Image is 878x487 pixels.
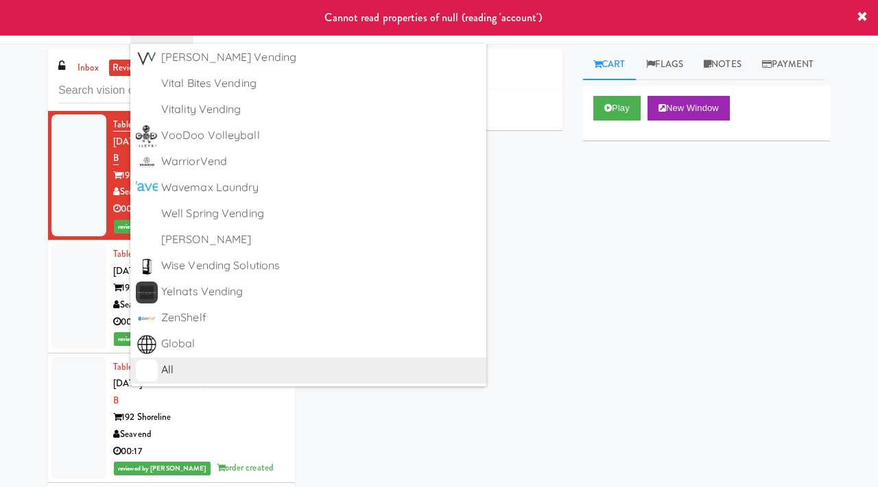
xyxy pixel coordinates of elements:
a: Flags [636,49,694,80]
div: Wavemax Laundry [161,177,481,198]
div: Vital Bites Vending [161,73,481,94]
img: ACwAAAAAAQABAAACADs= [136,73,158,95]
div: [PERSON_NAME] [161,229,481,250]
img: igcptcwqvbx2yosppfft.png [136,308,158,329]
a: reviewed [109,60,152,77]
a: 192 Shoreline Combo B [113,377,278,407]
a: Tablet User· [PHONE_NUMBER] [113,247,241,260]
img: ACwAAAAAAQABAAACADs= [136,229,158,251]
a: Cart [583,49,636,80]
img: pdqmclpbqlwbphktcyqe.png [136,255,158,277]
div: 00:17 [113,443,285,460]
div: 00:08 [113,314,285,331]
div: 192 Shoreline [113,409,285,426]
div: Well Spring Vending [161,203,481,224]
div: Seavend [113,426,285,443]
a: Notes [693,49,752,80]
div: Yelnats Vending [161,282,481,302]
span: [DATE] 9:41:11 PM at [113,264,195,277]
div: 192 Shoreline [113,279,285,297]
span: reviewed by [PERSON_NAME] [114,332,211,346]
img: kfaugklmqy6elviedmni.png [136,47,158,69]
li: Tablet User· [PHONE_NUMBER][DATE] 8:13:44 PM at192 Shoreline Combo B192 ShorelineSeavend00:17revi... [48,353,295,483]
div: 00:07 [113,201,285,218]
div: Vitality Vending [161,99,481,120]
img: ACwAAAAAAQABAAACADs= [136,360,158,382]
span: [DATE] 8:13:44 PM at [113,377,200,390]
button: New Window [648,96,730,121]
span: reviewed by [PERSON_NAME] [114,462,211,475]
a: inbox [74,60,102,77]
span: order created [217,461,274,474]
div: All [161,360,481,380]
a: Tablet User· [PHONE_NUMBER] [113,360,241,373]
span: reviewed by Bj C [114,220,167,234]
img: edpfj7nukfmkchzytjs9.png [136,334,158,355]
input: Search vision orders [58,78,285,103]
div: WarriorVend [161,151,481,172]
li: Tablet User· [PHONE_NUMBER][DATE] 11:24:36 PM at192 Shoreline Combo B192 ShorelineSeavend00:07rev... [48,111,295,240]
div: ZenShelf [161,308,481,328]
span: Cannot read properties of null (reading 'account') [324,10,542,25]
div: Global [161,334,481,354]
a: Payment [752,49,824,80]
img: ACwAAAAAAQABAAACADs= [136,203,158,225]
li: Tablet User· [PHONE_NUMBER][DATE] 9:41:11 PM at192 Shoreline Combo B192 ShorelineSeavend00:08revi... [48,240,295,353]
div: VooDoo Volleyball [161,125,481,146]
div: Wise Vending Solutions [161,255,481,276]
img: vfsilrcx20yrlhsau5sk.png [136,125,158,147]
img: kjtogiexlhhf5zf966h9.jpg [136,282,158,303]
div: 192 Shoreline [113,167,285,184]
div: Seavend [113,297,285,314]
div: Seavend [113,184,285,201]
div: [PERSON_NAME] Vending [161,47,481,68]
img: eeydxqtrjqjwmfqkytmr.png [136,177,158,199]
img: ACwAAAAAAQABAAACADs= [136,99,158,121]
img: mvgspszovqzia6jmtxd2.png [136,151,158,173]
button: Play [593,96,641,121]
a: Tablet User· [PHONE_NUMBER] [113,118,241,132]
span: [DATE] 11:24:36 PM at [113,135,202,148]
